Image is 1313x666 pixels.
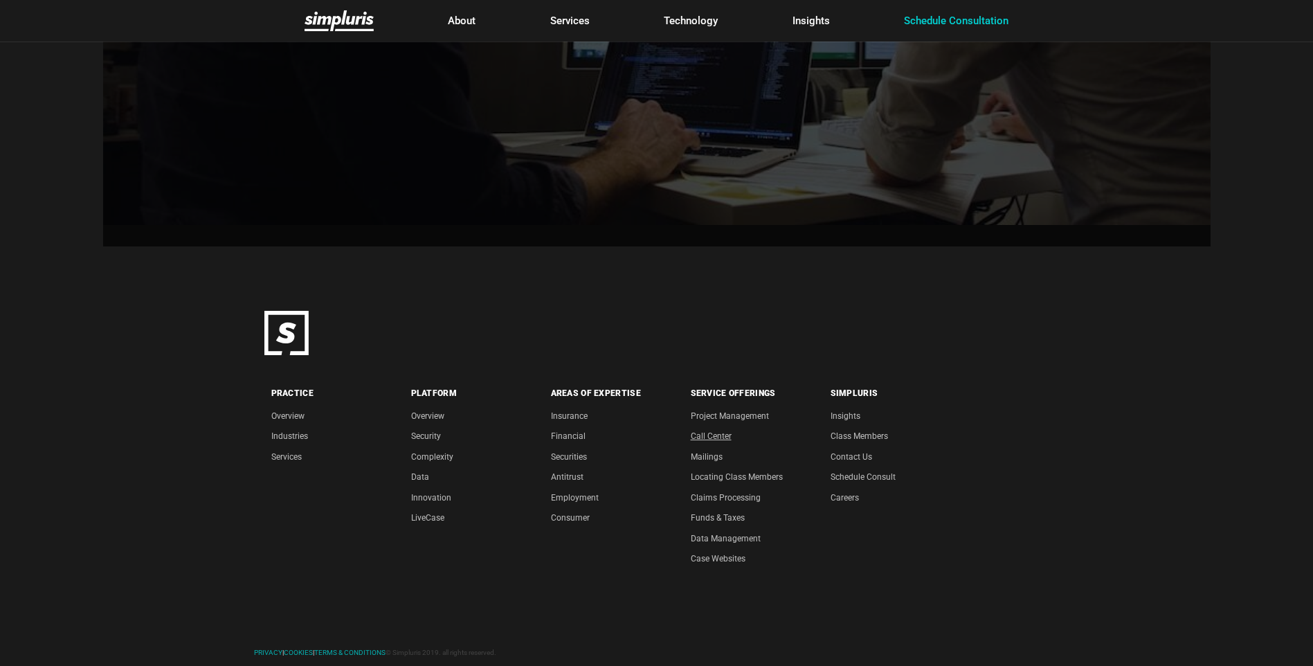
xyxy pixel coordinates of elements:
[691,411,769,421] a: Project Management
[246,647,504,659] li: © Simpluris 2019. all rights reserved.
[551,472,583,482] a: Antitrust
[550,13,590,29] a: Services
[264,311,309,355] img: Privacy-class-action
[411,431,441,441] a: Security
[691,554,745,564] a: Case Websites
[411,472,429,482] a: Data
[411,493,451,503] a: Innovation
[271,431,308,441] a: Industries
[904,13,1008,29] a: Schedule Consultation
[691,493,761,503] a: Claims Processing
[411,452,453,462] a: Complexity
[691,472,783,482] a: Locating Class Members
[271,411,305,421] a: Overview
[831,452,872,462] a: Contact Us
[254,649,386,656] span: | |
[411,411,444,421] a: Overview
[448,13,476,29] a: About
[411,513,444,523] a: LiveCase
[691,387,797,406] h6: Service Offerings
[664,13,718,29] a: Technology
[831,411,860,421] a: Insights
[551,387,658,406] h6: Areas of Expertise
[284,647,313,659] a: Cookies
[551,493,599,503] a: Employment
[691,452,723,462] a: Mailings
[271,452,302,462] a: Services
[831,431,888,441] a: Class Members
[551,411,588,421] a: Insurance
[831,472,896,482] a: Schedule Consult
[551,452,587,462] a: Securities
[691,513,745,523] a: Funds & Taxes
[314,647,386,659] a: Terms & Conditions
[551,513,590,523] a: Consumer
[793,13,830,29] a: Insights
[691,534,761,543] a: Data Management
[271,387,378,406] h6: Practice
[691,431,732,441] a: Call Center
[831,387,937,406] h6: Simpluris
[551,431,586,441] a: Financial
[254,647,282,659] a: Privacy
[831,493,859,503] a: Careers
[411,387,518,406] h6: Platform
[305,10,374,31] img: Federal-Rule-of-Civil-Procedure-23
